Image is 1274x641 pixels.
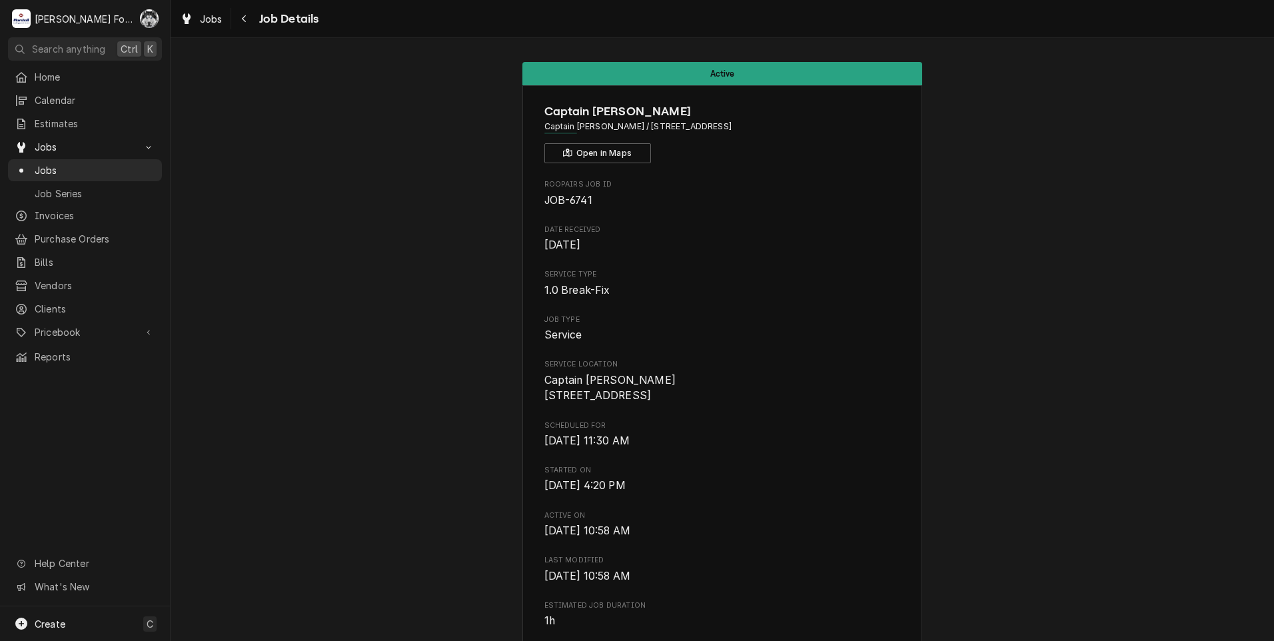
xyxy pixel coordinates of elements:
[544,570,630,582] span: [DATE] 10:58 AM
[255,10,319,28] span: Job Details
[140,9,159,28] div: C(
[544,121,901,133] span: Address
[544,328,582,341] span: Service
[121,42,138,56] span: Ctrl
[544,269,901,298] div: Service Type
[544,372,901,404] span: Service Location
[522,62,922,85] div: Status
[8,346,162,368] a: Reports
[544,555,901,566] span: Last Modified
[35,187,155,201] span: Job Series
[35,232,155,246] span: Purchase Orders
[710,69,735,78] span: Active
[35,618,65,630] span: Create
[544,433,901,449] span: Scheduled For
[544,193,901,209] span: Roopairs Job ID
[544,420,901,449] div: Scheduled For
[35,302,155,316] span: Clients
[8,159,162,181] a: Jobs
[12,9,31,28] div: Marshall Food Equipment Service's Avatar
[140,9,159,28] div: Chris Murphy (103)'s Avatar
[35,93,155,107] span: Calendar
[35,325,135,339] span: Pricebook
[544,568,901,584] span: Last Modified
[544,103,901,163] div: Client Information
[544,478,901,494] span: Started On
[544,613,901,629] span: Estimated Job Duration
[8,228,162,250] a: Purchase Orders
[544,510,901,539] div: Active On
[35,117,155,131] span: Estimates
[35,163,155,177] span: Jobs
[175,8,228,30] a: Jobs
[544,359,901,404] div: Service Location
[544,434,630,447] span: [DATE] 11:30 AM
[544,374,676,402] span: Captain [PERSON_NAME] [STREET_ADDRESS]
[35,209,155,223] span: Invoices
[8,298,162,320] a: Clients
[35,580,154,594] span: What's New
[8,576,162,598] a: Go to What's New
[35,12,133,26] div: [PERSON_NAME] Food Equipment Service
[544,143,651,163] button: Open in Maps
[147,617,153,631] span: C
[8,37,162,61] button: Search anythingCtrlK
[544,179,901,208] div: Roopairs Job ID
[544,284,610,297] span: 1.0 Break-Fix
[8,205,162,227] a: Invoices
[544,237,901,253] span: Date Received
[544,359,901,370] span: Service Location
[544,194,592,207] span: JOB-6741
[544,523,901,539] span: Active On
[35,279,155,293] span: Vendors
[544,479,626,492] span: [DATE] 4:20 PM
[35,255,155,269] span: Bills
[8,66,162,88] a: Home
[147,42,153,56] span: K
[544,315,901,343] div: Job Type
[234,8,255,29] button: Navigate back
[544,225,901,253] div: Date Received
[544,600,901,611] span: Estimated Job Duration
[544,420,901,431] span: Scheduled For
[8,136,162,158] a: Go to Jobs
[8,251,162,273] a: Bills
[544,524,630,537] span: [DATE] 10:58 AM
[544,555,901,584] div: Last Modified
[8,113,162,135] a: Estimates
[544,600,901,629] div: Estimated Job Duration
[544,465,901,476] span: Started On
[12,9,31,28] div: M
[8,275,162,297] a: Vendors
[35,350,155,364] span: Reports
[8,552,162,574] a: Go to Help Center
[544,315,901,325] span: Job Type
[8,89,162,111] a: Calendar
[544,614,555,627] span: 1h
[544,465,901,494] div: Started On
[544,269,901,280] span: Service Type
[544,225,901,235] span: Date Received
[8,321,162,343] a: Go to Pricebook
[35,556,154,570] span: Help Center
[35,70,155,84] span: Home
[544,327,901,343] span: Job Type
[544,239,581,251] span: [DATE]
[544,510,901,521] span: Active On
[544,103,901,121] span: Name
[544,283,901,299] span: Service Type
[200,12,223,26] span: Jobs
[32,42,105,56] span: Search anything
[544,179,901,190] span: Roopairs Job ID
[35,140,135,154] span: Jobs
[8,183,162,205] a: Job Series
